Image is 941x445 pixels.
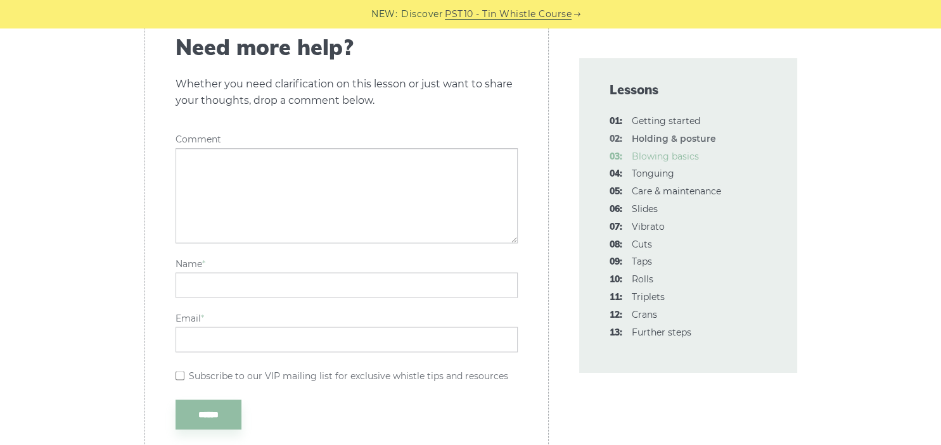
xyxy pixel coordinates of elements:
[632,185,721,197] a: 05:Care & maintenance
[610,254,622,270] span: 09:
[610,184,622,199] span: 05:
[610,325,622,341] span: 13:
[632,309,657,320] a: 12:Crans
[632,256,652,267] a: 09:Taps
[610,272,622,287] span: 10:
[610,220,622,235] span: 07:
[632,239,652,250] a: 08:Cuts
[610,308,622,323] span: 12:
[176,313,518,323] label: Email
[632,115,700,127] a: 01:Getting started
[632,168,674,179] a: 04:Tonguing
[610,149,622,165] span: 03:
[610,166,622,182] span: 04:
[632,221,665,232] a: 07:Vibrato
[632,151,699,162] a: 03:Blowing basics
[610,132,622,147] span: 02:
[632,291,665,303] a: 11:Triplets
[176,258,518,269] label: Name
[610,202,622,217] span: 06:
[632,327,691,338] a: 13:Further steps
[610,114,622,129] span: 01:
[610,290,622,305] span: 11:
[445,7,572,22] a: PST10 - Tin Whistle Course
[632,203,658,215] a: 06:Slides
[176,76,518,109] p: Whether you need clarification on this lesson or just want to share your thoughts, drop a comment...
[189,370,508,381] label: Subscribe to our VIP mailing list for exclusive whistle tips and resources
[176,35,518,61] span: Need more help?
[401,7,443,22] span: Discover
[176,134,518,145] label: Comment
[610,237,622,253] span: 08:
[610,81,767,99] span: Lessons
[632,273,653,285] a: 10:Rolls
[371,7,397,22] span: NEW:
[632,133,716,144] strong: Holding & posture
